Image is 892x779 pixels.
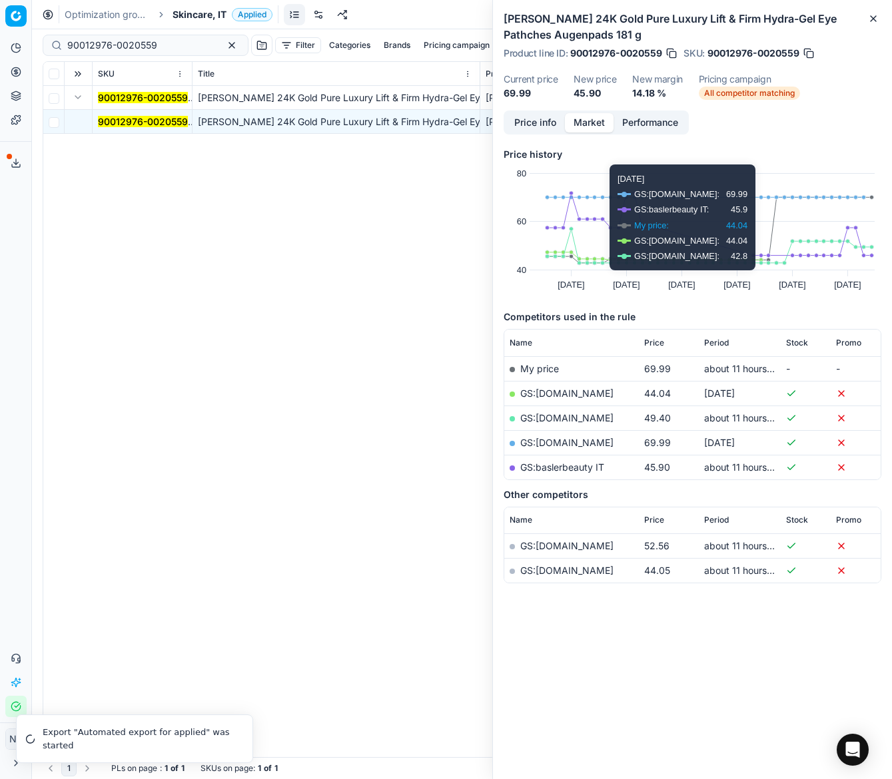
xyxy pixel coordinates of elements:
td: - [781,356,831,381]
span: [PERSON_NAME] 24K Gold Pure Luxury Lift & Firm Hydra-Gel Eye Pathches Augenpads 181 g [198,92,608,103]
span: Promo [836,515,861,525]
mark: 90012976-0020559 [98,116,188,127]
text: [DATE] [558,280,584,290]
nav: breadcrumb [65,8,272,21]
dd: 14.18 % [632,87,683,100]
button: Filter [275,37,321,53]
button: Expand all [70,66,86,82]
span: Period [704,515,729,525]
span: Product line name [486,69,554,79]
span: My price [520,363,559,374]
h2: [PERSON_NAME] 24K Gold Pure Luxury Lift & Firm Hydra-Gel Eye Pathches Augenpads 181 g [504,11,881,43]
strong: of [264,763,272,774]
span: about 11 hours ago [704,363,786,374]
span: Title [198,69,215,79]
button: 1 [61,760,77,776]
strong: 1 [274,763,278,774]
text: [DATE] [613,280,640,290]
div: Export "Automated export for applied" was started [43,726,236,752]
span: about 11 hours ago [704,461,786,473]
span: Skincare, ITApplied [173,8,272,21]
div: Open Intercom Messenger [837,734,869,766]
text: [DATE] [723,280,750,290]
span: Stock [786,338,808,348]
dt: New price [574,75,616,84]
a: Optimization groups [65,8,150,21]
strong: 1 [165,763,168,774]
span: about 11 hours ago [704,565,786,576]
span: Product line ID : [504,49,568,58]
strong: 1 [258,763,261,774]
span: 90012976-0020559 [707,47,799,60]
strong: of [171,763,179,774]
span: [PERSON_NAME] 24K Gold Pure Luxury Lift & Firm Hydra-Gel Eye Pathches Augenpads 181 g [198,116,608,127]
button: 90012976-0020559 [98,91,188,105]
button: Categories [324,37,376,53]
span: Stock [786,515,808,525]
text: 60 [517,216,526,226]
span: NK [6,729,26,749]
button: Expand [70,89,86,105]
text: [DATE] [779,280,805,290]
nav: pagination [43,760,95,776]
dt: Current price [504,75,558,84]
span: [DATE] [704,388,735,399]
span: about 11 hours ago [704,412,786,423]
span: SKU : [683,49,705,58]
a: GS:[DOMAIN_NAME] [520,388,614,399]
span: Skincare, IT [173,8,226,21]
span: 45.90 [644,461,670,473]
h5: Competitors used in the rule [504,310,881,324]
h5: Other competitors [504,488,881,501]
button: Performance [614,113,687,132]
button: Go to next page [79,760,95,776]
a: GS:[DOMAIN_NAME] [520,540,614,551]
text: [DATE] [668,280,695,290]
text: [DATE] [834,280,861,290]
button: NK [5,728,27,750]
span: 69.99 [644,363,671,374]
div: [PERSON_NAME] 24K Gold Pure Luxury Lift & Firm Hydra-Gel Eye Pathches Augenpads 181 g [486,91,574,105]
span: about 11 hours ago [704,540,786,551]
h5: Price history [504,148,881,161]
mark: 90012976-0020559 [98,92,188,103]
span: 52.56 [644,540,669,551]
span: PLs on page [111,763,157,774]
div: [PERSON_NAME] 24K Gold Pure Luxury Lift & Firm Hydra-Gel Eye Pathches Augenpads 181 g [486,115,574,129]
dt: New margin [632,75,683,84]
button: Market [565,113,614,132]
a: GS:baslerbeauty IT [520,461,604,473]
button: Pricing campaign [418,37,495,53]
span: Price [644,338,664,348]
a: GS:[DOMAIN_NAME] [520,565,614,576]
span: 44.05 [644,565,670,576]
span: Name [510,515,532,525]
span: Period [704,338,729,348]
span: 69.99 [644,437,671,448]
dd: 45.90 [574,87,616,100]
button: Go to previous page [43,760,59,776]
dd: 69.99 [504,87,558,100]
span: SKU [98,69,115,79]
a: GS:[DOMAIN_NAME] [520,412,614,423]
text: 40 [517,265,526,275]
span: 49.40 [644,412,671,423]
span: 44.04 [644,388,671,399]
span: Name [510,338,532,348]
span: Promo [836,338,861,348]
div: : [111,763,185,774]
strong: 1 [181,763,185,774]
span: All competitor matching [699,87,800,100]
span: [DATE] [704,437,735,448]
button: 90012976-0020559 [98,115,188,129]
button: Price info [506,113,565,132]
button: Brands [378,37,416,53]
input: Search by SKU or title [67,39,213,52]
a: GS:[DOMAIN_NAME] [520,437,614,448]
span: 90012976-0020559 [570,47,662,60]
span: Applied [232,8,272,21]
span: SKUs on page : [201,763,255,774]
span: Price [644,515,664,525]
dt: Pricing campaign [699,75,800,84]
text: 80 [517,168,526,178]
